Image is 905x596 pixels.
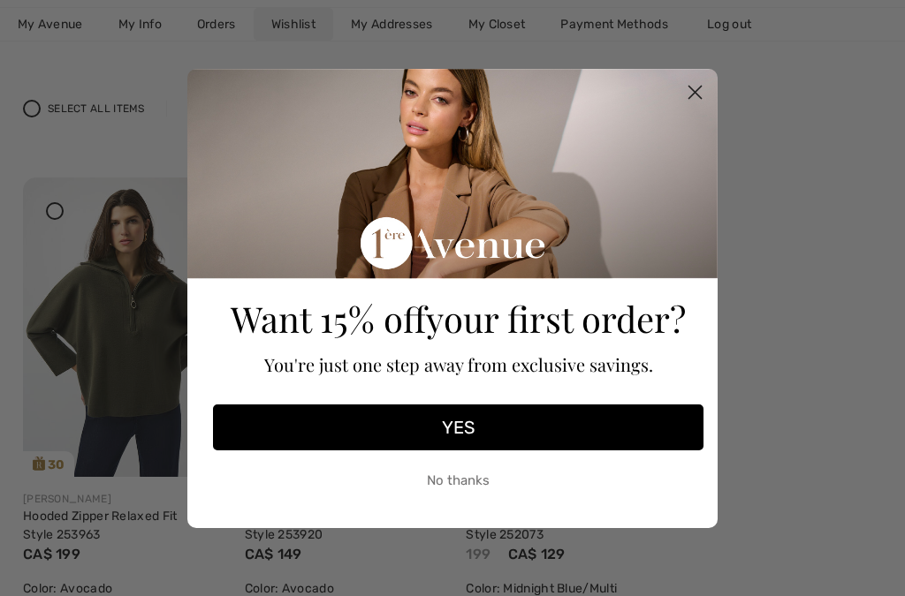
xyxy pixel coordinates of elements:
[231,295,426,342] span: Want 15% off
[426,295,686,342] span: your first order?
[264,352,653,376] span: You're just one step away from exclusive savings.
[213,404,703,450] button: YES
[213,459,703,503] button: No thanks
[680,77,711,108] button: Close dialog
